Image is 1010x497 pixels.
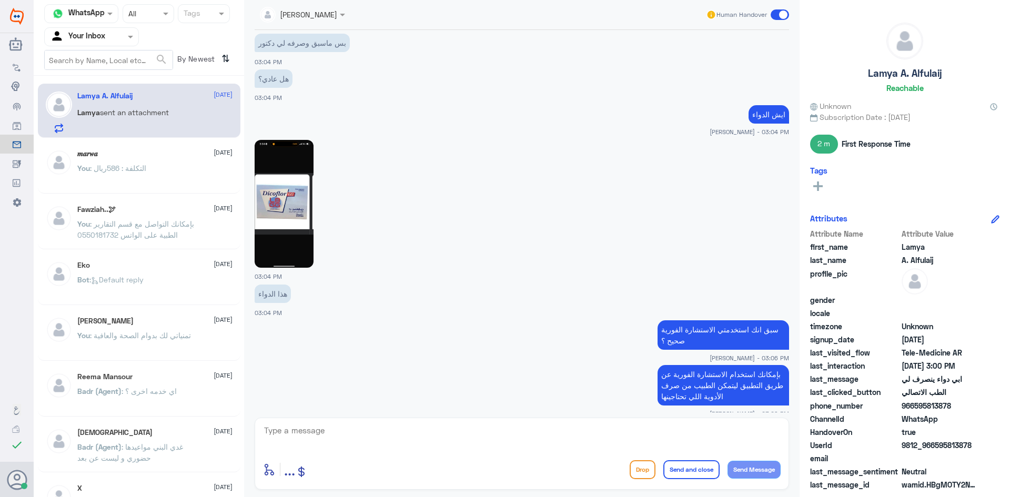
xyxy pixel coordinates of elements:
span: search [155,53,168,66]
span: 03:04 PM [255,58,282,65]
img: defaultAdmin.png [46,372,72,399]
p: 14/9/2025, 3:04 PM [255,285,291,303]
span: Unknown [902,321,978,332]
span: timezone [810,321,900,332]
span: 03:04 PM [255,309,282,316]
span: sent an attachment [100,108,169,117]
span: Unknown [810,100,851,111]
button: Avatar [7,470,27,490]
i: ⇅ [221,50,230,67]
span: [DATE] [214,427,233,436]
img: defaultAdmin.png [887,23,923,59]
span: signup_date [810,334,900,345]
button: Send Message [728,461,781,479]
img: defaultAdmin.png [46,92,72,118]
button: ... [284,458,295,481]
h6: Attributes [810,214,847,223]
p: 14/9/2025, 3:09 PM [658,365,789,405]
span: 9812_966595813878 [902,440,978,451]
span: last_interaction [810,360,900,371]
img: defaultAdmin.png [902,268,928,295]
span: last_visited_flow [810,347,900,358]
img: yourInbox.svg [50,29,66,45]
span: You [77,331,90,340]
button: Drop [630,460,655,479]
p: 14/9/2025, 3:04 PM [255,34,350,52]
h5: X [77,484,82,493]
p: 14/9/2025, 3:06 PM [658,320,789,350]
button: search [155,51,168,68]
span: null [902,308,978,319]
span: last_message [810,373,900,384]
span: HandoverOn [810,427,900,438]
span: Subscription Date : [DATE] [810,111,999,123]
span: locale [810,308,900,319]
p: 14/9/2025, 3:04 PM [255,69,292,88]
span: : التكلفة : 586ريال [90,164,146,173]
span: : اي خدمه اخرى ؟ [122,387,177,395]
h6: Reachable [886,83,924,93]
span: By Newest [173,50,217,71]
span: : غدي البني مواعيدها حضوري و ليست عن بعد [77,442,183,462]
img: defaultAdmin.png [46,428,72,454]
input: Search by Name, Local etc… [45,50,173,69]
span: [DATE] [214,148,233,157]
img: defaultAdmin.png [46,261,72,287]
span: null [902,453,978,464]
span: ابي دواء ينصرف لي [902,373,978,384]
span: : Default reply [89,275,144,284]
div: Tags [182,7,200,21]
span: Tele-Medicine AR [902,347,978,358]
span: First Response Time [842,138,911,149]
span: UserId [810,440,900,451]
span: gender [810,295,900,306]
span: الطب الاتصالي [902,387,978,398]
span: [DATE] [214,90,233,99]
span: 0 [902,466,978,477]
h5: Lamya A. Alfulaij [77,92,133,100]
span: [DATE] [214,482,233,492]
span: 2 [902,413,978,424]
img: defaultAdmin.png [46,317,72,343]
img: 1516361286028333.jpg [255,140,314,268]
span: ChannelId [810,413,900,424]
span: [PERSON_NAME] - 03:09 PM [710,409,789,418]
h5: سبحان الله [77,428,153,437]
span: email [810,453,900,464]
span: [DATE] [214,259,233,269]
span: A. Alfulaij [902,255,978,266]
span: Lamya [77,108,100,117]
span: You [77,219,90,228]
span: : تمنياتي لك بدوام الصحة والعافية [90,331,191,340]
span: profile_pic [810,268,900,292]
span: 03:04 PM [255,94,282,101]
i: check [11,439,23,451]
span: [DATE] [214,371,233,380]
span: [DATE] [214,204,233,213]
span: phone_number [810,400,900,411]
span: wamid.HBgMOTY2NTk1ODEzODc4FQIAEhgUM0E5N0FEM0NBNURERDk0QjUzMzAA [902,479,978,490]
span: 2025-09-14T12:00:31.888Z [902,360,978,371]
span: : بإمكانك التواصل مع قسم التقارير الطبية على الواتس 0550181732 [77,219,194,239]
span: 03:04 PM [255,273,282,280]
span: Bot [77,275,89,284]
h5: Fawziah..🕊 [77,205,116,214]
img: whatsapp.png [50,6,66,22]
span: Badr (Agent) [77,387,122,395]
h5: Eko [77,261,90,270]
p: 14/9/2025, 3:04 PM [749,105,789,124]
span: Attribute Value [902,228,978,239]
span: 2 m [810,135,838,154]
span: true [902,427,978,438]
span: [PERSON_NAME] - 03:04 PM [710,127,789,136]
span: Attribute Name [810,228,900,239]
span: last_name [810,255,900,266]
h5: Mohammed ALRASHED [77,317,134,326]
span: last_message_id [810,479,900,490]
h5: Lamya A. Alfulaij [868,67,942,79]
span: [PERSON_NAME] - 03:06 PM [710,353,789,362]
img: defaultAdmin.png [46,149,72,176]
img: Widebot Logo [10,8,24,25]
span: ... [284,460,295,479]
span: 2025-09-13T21:08:14.173Z [902,334,978,345]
